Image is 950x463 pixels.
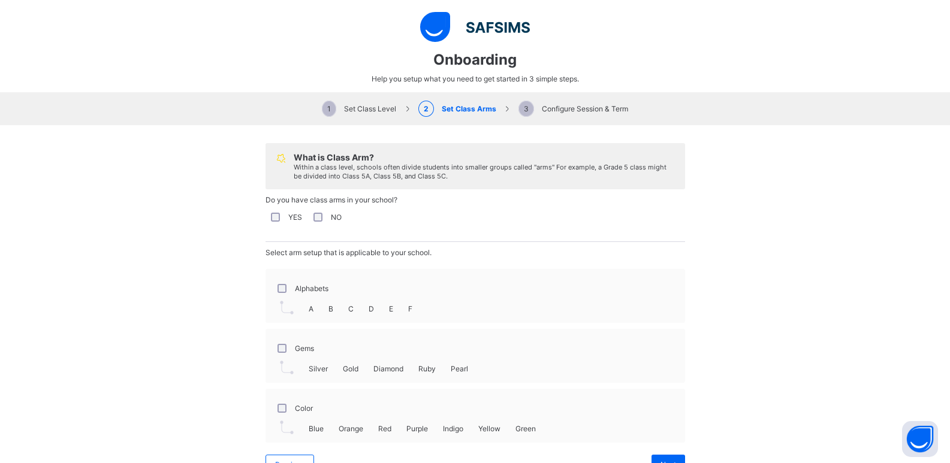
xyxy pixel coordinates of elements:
span: Diamond [373,364,403,373]
span: F [408,304,412,313]
label: YES [288,213,302,222]
span: Onboarding [433,51,517,68]
span: Pearl [451,364,468,373]
img: logo [420,12,530,42]
span: Silver [309,364,328,373]
label: Color [295,404,313,413]
label: Alphabets [295,284,328,293]
span: Purple [406,424,428,433]
span: Do you have class arms in your school? [266,195,397,204]
button: Open asap [902,421,938,457]
span: Blue [309,424,324,433]
span: Yellow [478,424,500,433]
span: B [328,304,333,313]
label: NO [331,213,342,222]
span: A [309,304,313,313]
span: Select arm setup that is applicable to your school. [266,248,432,257]
span: What is Class Arm? [294,152,374,162]
span: C [348,304,354,313]
span: Ruby [418,364,436,373]
span: Within a class level, schools often divide students into smaller groups called "arms" For example... [294,163,666,180]
span: 3 [518,101,534,117]
img: pointer.7d5efa4dba55a2dde3e22c45d215a0de.svg [280,301,294,314]
img: pointer.7d5efa4dba55a2dde3e22c45d215a0de.svg [280,361,294,374]
span: Indigo [443,424,463,433]
span: Green [515,424,536,433]
img: pointer.7d5efa4dba55a2dde3e22c45d215a0de.svg [280,420,294,434]
span: D [369,304,374,313]
span: E [389,304,393,313]
label: Gems [295,344,314,353]
span: Orange [339,424,363,433]
span: Set Class Arms [418,104,496,113]
span: 1 [322,101,336,117]
span: Gold [343,364,358,373]
span: Red [378,424,391,433]
span: Help you setup what you need to get started in 3 simple steps. [372,74,579,83]
span: 2 [418,101,434,117]
span: Set Class Level [322,104,396,113]
span: Configure Session & Term [518,104,628,113]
